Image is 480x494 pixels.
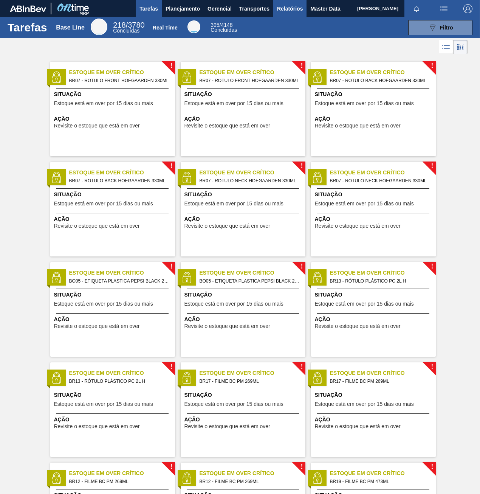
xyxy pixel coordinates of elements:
img: status [311,272,323,283]
span: Revisite o estoque que está em over [54,424,140,429]
img: status [181,172,192,183]
span: Revisite o estoque que está em over [184,323,270,329]
span: Estoque em Over Crítico [330,269,436,277]
span: Transportes [239,4,269,13]
div: Visão em Cards [453,40,468,54]
div: Real Time [211,23,237,33]
span: Estoque em Over Crítico [69,469,175,477]
span: Estoque está em over por 15 dias ou mais [315,201,414,207]
span: BR19 - FILME BC PM 473ML [330,477,430,486]
img: Logout [463,4,472,13]
span: Revisite o estoque que está em over [184,223,270,229]
span: Situação [184,291,303,299]
span: Estoque está em over por 15 dias ou mais [315,401,414,407]
span: Ação [184,215,303,223]
button: Filtro [408,20,472,35]
span: BR07 - ROTULO NECK HOEGAARDEN 330ML [330,177,430,185]
span: BR12 - FILME BC PM 269ML [69,477,169,486]
span: Estoque em Over Crítico [69,169,175,177]
img: status [311,172,323,183]
span: ! [431,464,433,470]
span: BR13 - RÓTULO PLÁSTICO PC 2L H [330,277,430,285]
img: status [181,71,192,83]
span: ! [170,264,172,269]
span: Estoque está em over por 15 dias ou mais [315,101,414,106]
img: status [181,472,192,484]
span: ! [300,464,303,470]
img: status [181,372,192,384]
span: Situação [315,191,434,199]
div: Base Line [91,19,107,35]
span: Estoque em Over Crítico [69,269,175,277]
span: Situação [54,391,173,399]
span: Estoque está em over por 15 dias ou mais [184,101,283,106]
span: Estoque está em over por 15 dias ou mais [315,301,414,307]
span: Relatórios [277,4,303,13]
span: Ação [54,215,173,223]
span: Concluídas [113,28,139,34]
span: ! [300,63,303,69]
span: Planejamento [166,4,200,13]
span: Ação [54,315,173,323]
span: BR07 - ROTULO BACK HOEGAARDEN 330ML [69,177,169,185]
span: Estoque está em over por 15 dias ou mais [184,401,283,407]
span: BR07 - ROTULO BACK HOEGAARDEN 330ML [330,76,430,85]
span: Estoque em Over Crítico [200,469,305,477]
img: status [51,472,62,484]
span: ! [431,63,433,69]
span: Revisite o estoque que está em over [315,123,401,129]
span: Estoque está em over por 15 dias ou mais [54,301,153,307]
span: Revisite o estoque que está em over [54,323,140,329]
span: Revisite o estoque que está em over [184,424,270,429]
img: status [51,71,62,83]
span: BR07 - ROTULO NECK HOEGAARDEN 330ML [200,177,299,185]
span: 395 [211,22,219,28]
span: Ação [54,115,173,123]
span: Estoque está em over por 15 dias ou mais [54,401,153,407]
span: / 3780 [113,21,144,29]
span: BR07 - ROTULO FRONT HOEGAARDEN 330ML [69,76,169,85]
span: Situação [315,291,434,299]
span: ! [170,464,172,470]
span: Ação [315,416,434,424]
span: Ação [184,115,303,123]
span: Estoque em Over Crítico [330,369,436,377]
span: Revisite o estoque que está em over [315,323,401,329]
span: Master Data [310,4,340,13]
span: Estoque em Over Crítico [330,169,436,177]
button: Notificações [404,3,429,14]
img: status [51,372,62,384]
span: Ação [315,215,434,223]
span: Tarefas [139,4,158,13]
img: status [51,272,62,283]
span: Estoque em Over Crítico [200,169,305,177]
span: BR07 - ROTULO FRONT HOEGAARDEN 330ML [200,76,299,85]
span: Revisite o estoque que está em over [184,123,270,129]
span: Estoque em Over Crítico [330,68,436,76]
div: Base Line [113,22,144,33]
span: Estoque está em over por 15 dias ou mais [54,101,153,106]
span: ! [431,264,433,269]
img: status [311,71,323,83]
span: ! [170,163,172,169]
span: Situação [54,90,173,98]
span: Estoque está em over por 15 dias ou mais [184,301,283,307]
span: BR17 - FILME BC PM 269ML [330,377,430,385]
span: Estoque em Over Crítico [200,68,305,76]
span: / 4148 [211,22,232,28]
span: BO05 - ETIQUETA PLASTICA PEPSI BLACK 250ML [69,277,169,285]
span: Ação [54,416,173,424]
img: userActions [439,4,448,13]
span: Ação [184,416,303,424]
span: Estoque em Over Crítico [330,469,436,477]
span: Ação [184,315,303,323]
h1: Tarefas [8,23,47,32]
div: Base Line [56,24,85,31]
span: Situação [184,391,303,399]
span: Estoque está em over por 15 dias ou mais [184,201,283,207]
span: Filtro [440,25,453,31]
span: ! [170,364,172,370]
span: ! [300,163,303,169]
img: TNhmsLtSVTkK8tSr43FrP2fwEKptu5GPRR3wAAAABJRU5ErkJggg== [10,5,46,12]
img: status [51,172,62,183]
